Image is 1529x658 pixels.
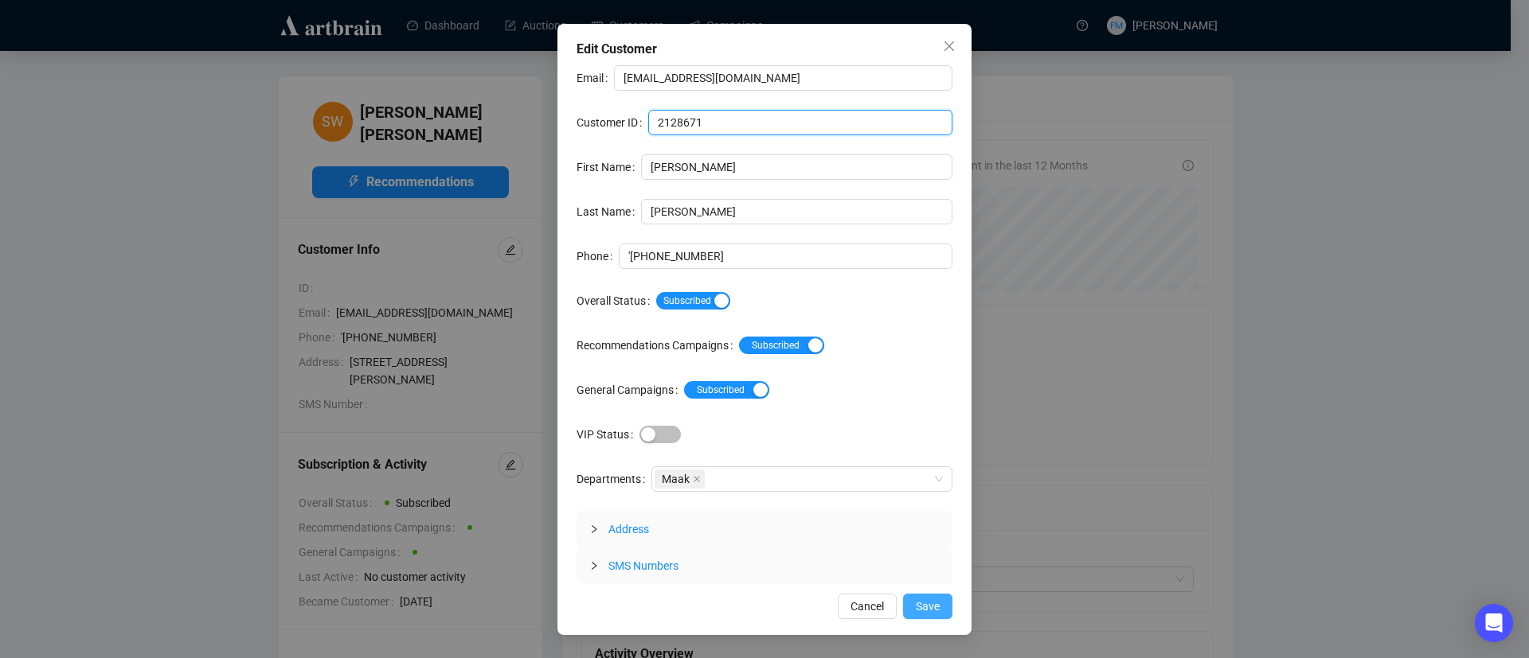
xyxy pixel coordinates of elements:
label: First Name [577,154,641,180]
span: collapsed [589,561,599,570]
button: Recommendations Campaigns [739,337,824,354]
span: SMS Numbers [608,559,678,572]
span: close [943,40,956,53]
div: SMS Numbers [577,547,952,584]
input: Customer ID [648,110,952,135]
div: Edit Customer [577,40,952,59]
label: VIP Status [577,422,639,447]
span: close [693,475,701,483]
label: Departments [577,466,651,492]
label: General Campaigns [577,377,684,403]
label: Last Name [577,199,641,224]
input: Phone [619,243,952,269]
button: VIP Status [639,426,681,443]
label: Customer ID [577,110,648,135]
label: Overall Status [577,288,656,313]
button: Close [937,33,962,59]
input: Email [614,65,952,91]
label: Recommendations Campaigns [577,333,739,358]
span: Save [916,598,940,615]
label: Email [577,65,614,91]
input: First Name [641,154,952,180]
span: Maak [655,469,705,489]
span: collapsed [589,524,599,534]
label: Phone [577,243,619,269]
button: Cancel [838,594,897,619]
input: Last Name [641,199,952,224]
button: Save [903,594,952,619]
div: Open Intercom Messenger [1475,604,1513,642]
button: Overall Status [656,292,730,310]
span: Maak [662,470,690,488]
span: Address [608,523,649,535]
span: Cancel [851,598,884,615]
div: Address [577,511,952,547]
button: General Campaigns [684,381,769,399]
